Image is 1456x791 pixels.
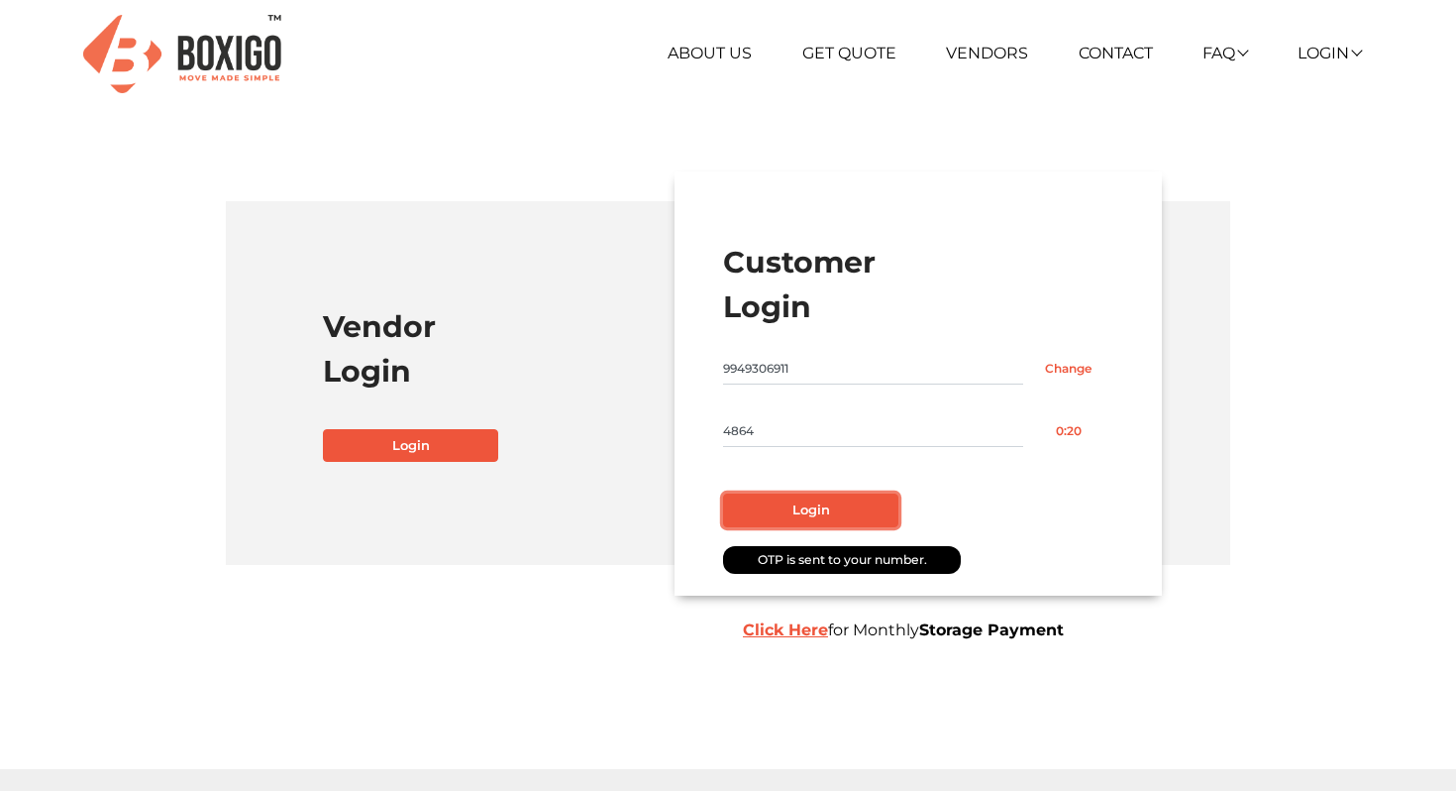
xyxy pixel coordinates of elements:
[946,44,1028,62] a: Vendors
[723,240,1113,329] h1: Customer Login
[919,621,1064,639] b: Storage Payment
[323,429,498,463] a: Login
[743,621,828,639] a: Click Here
[723,415,1023,447] input: Enter OTP
[723,494,898,527] button: Login
[83,15,281,93] img: Boxigo
[1298,44,1361,62] a: Login
[668,44,752,62] a: About Us
[323,304,713,394] h1: Vendor Login
[1202,44,1247,62] a: FAQ
[802,44,896,62] a: Get Quote
[723,546,961,574] div: OTP is sent to your number.
[1023,353,1113,385] input: Change
[723,353,1023,385] input: Mobile No
[1079,44,1153,62] a: Contact
[728,619,1293,642] div: for Monthly
[1023,415,1113,447] button: 0:20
